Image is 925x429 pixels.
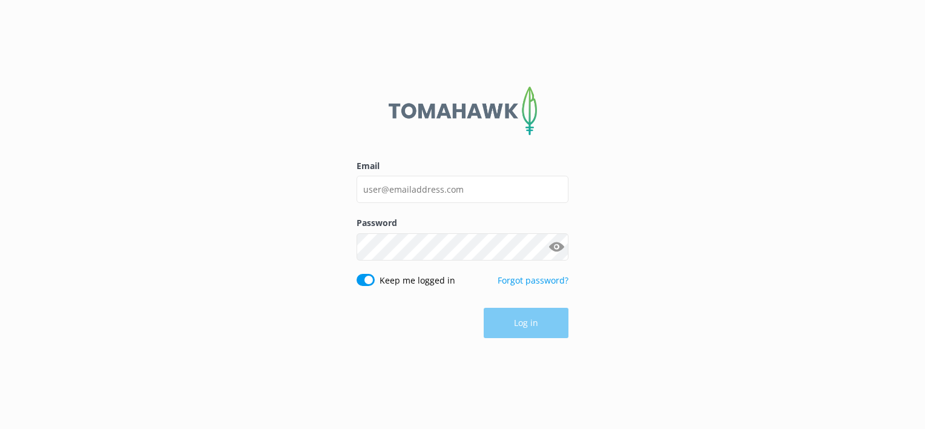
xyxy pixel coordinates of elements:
[380,274,455,287] label: Keep me logged in
[357,176,568,203] input: user@emailaddress.com
[389,87,537,135] img: 2-1647550015.png
[498,274,568,286] a: Forgot password?
[544,234,568,259] button: Show password
[357,159,568,173] label: Email
[357,216,568,230] label: Password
